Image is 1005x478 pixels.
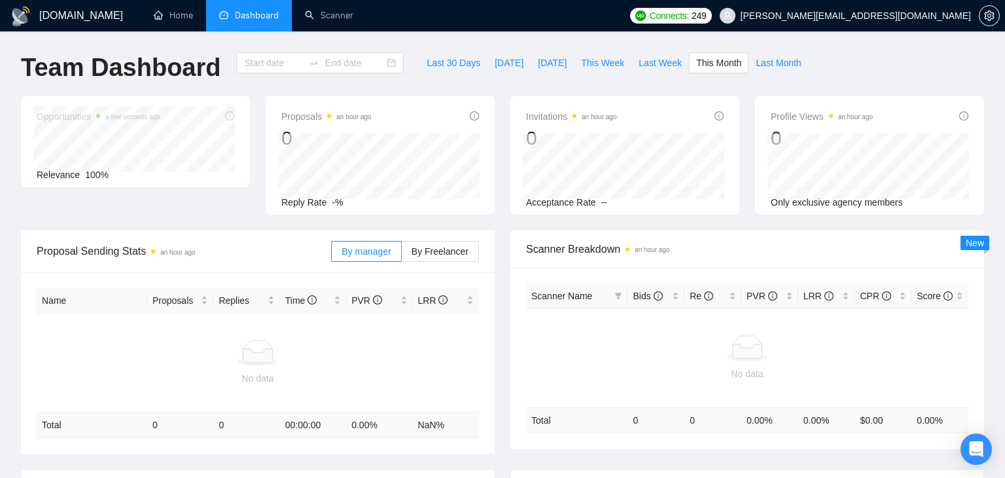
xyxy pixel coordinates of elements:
[756,56,801,70] span: Last Month
[419,52,487,73] button: Last 30 Days
[147,413,213,438] td: 0
[650,9,689,23] span: Connects:
[723,11,732,20] span: user
[798,407,855,433] td: 0.00 %
[37,170,80,180] span: Relevance
[308,295,317,304] span: info-circle
[470,111,479,120] span: info-circle
[627,407,684,433] td: 0
[771,109,873,124] span: Profile Views
[305,10,353,21] a: searchScanner
[418,295,448,306] span: LRR
[487,52,531,73] button: [DATE]
[336,113,371,120] time: an hour ago
[692,9,706,23] span: 249
[531,52,574,73] button: [DATE]
[747,291,777,301] span: PVR
[824,291,834,301] span: info-circle
[860,291,890,301] span: CPR
[635,246,669,253] time: an hour ago
[413,413,479,438] td: NaN %
[771,126,873,151] div: 0
[235,10,279,21] span: Dashboard
[749,52,808,73] button: Last Month
[979,10,1000,21] a: setting
[689,52,749,73] button: This Month
[531,291,592,301] span: Scanner Name
[531,367,963,381] div: No data
[160,249,195,256] time: an hour ago
[281,126,372,151] div: 0
[325,56,384,70] input: End date
[152,293,198,308] span: Proposals
[582,113,616,120] time: an hour ago
[979,5,1000,26] button: setting
[581,56,624,70] span: This Week
[601,197,607,208] span: --
[280,413,346,438] td: 00:00:00
[690,291,713,301] span: Re
[42,371,474,386] div: No data
[633,291,662,301] span: Bids
[526,109,616,124] span: Invitations
[213,288,279,314] th: Replies
[37,243,331,259] span: Proposal Sending Stats
[538,56,567,70] span: [DATE]
[684,407,741,433] td: 0
[696,56,741,70] span: This Month
[526,197,596,208] span: Acceptance Rate
[771,197,903,208] span: Only exclusive agency members
[285,295,317,306] span: Time
[373,295,382,304] span: info-circle
[917,291,952,301] span: Score
[412,246,468,257] span: By Freelancer
[959,111,968,120] span: info-circle
[351,295,382,306] span: PVR
[704,291,713,301] span: info-circle
[37,413,147,438] td: Total
[961,433,992,465] div: Open Intercom Messenger
[631,52,689,73] button: Last Week
[332,197,343,208] span: -%
[309,58,319,68] span: to
[882,291,891,301] span: info-circle
[803,291,834,301] span: LRR
[309,58,319,68] span: swap-right
[10,6,31,27] img: logo
[427,56,480,70] span: Last 30 Days
[654,291,663,301] span: info-circle
[768,291,777,301] span: info-circle
[943,291,953,301] span: info-circle
[612,286,625,306] span: filter
[37,288,147,314] th: Name
[346,413,412,438] td: 0.00 %
[979,10,999,21] span: setting
[154,10,193,21] a: homeHome
[21,52,220,83] h1: Team Dashboard
[85,170,109,180] span: 100%
[219,293,264,308] span: Replies
[495,56,523,70] span: [DATE]
[635,10,646,21] img: upwork-logo.png
[741,407,798,433] td: 0.00 %
[526,126,616,151] div: 0
[966,238,984,248] span: New
[281,109,372,124] span: Proposals
[838,113,873,120] time: an hour ago
[855,407,911,433] td: $ 0.00
[213,413,279,438] td: 0
[911,407,968,433] td: 0.00 %
[281,197,326,208] span: Reply Rate
[244,56,304,70] input: Start date
[526,407,627,433] td: Total
[574,52,631,73] button: This Week
[342,246,391,257] span: By manager
[614,292,622,300] span: filter
[438,295,448,304] span: info-circle
[147,288,213,314] th: Proposals
[526,241,968,257] span: Scanner Breakdown
[219,10,228,20] span: dashboard
[714,111,724,120] span: info-circle
[639,56,682,70] span: Last Week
